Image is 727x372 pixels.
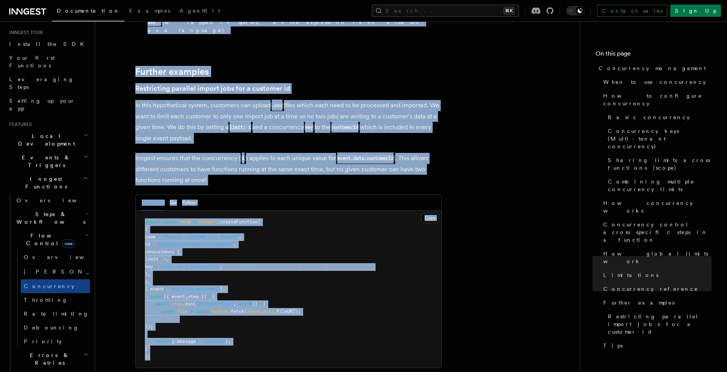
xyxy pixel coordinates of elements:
[21,250,90,264] a: Overview
[145,219,161,225] span: export
[21,307,90,321] a: Rate limiting
[6,172,90,193] button: Inngest Functions
[145,249,174,254] span: concurrency
[220,264,223,269] span: ,
[6,132,84,147] span: Local Development
[21,334,90,348] a: Priority
[24,324,79,331] span: Debouncing
[603,199,712,215] span: How concurrency works
[13,351,83,367] span: Errors & Retries
[166,256,169,262] span: ,
[158,256,161,262] span: :
[605,175,712,196] a: Combining multiple concurrency limits
[13,193,90,207] a: Overview
[263,309,274,314] span: data
[135,153,442,185] p: Inngest ensures that the concurrency ( ) applies to each unique value for . This allows different...
[13,250,90,348] div: Flow Controlnew
[150,241,153,247] span: :
[600,89,712,110] a: How to configure concurrency
[566,6,584,15] button: Toggle dark mode
[16,197,95,203] span: Overview
[174,249,177,254] span: :
[212,309,228,314] span: bucket
[196,301,233,306] span: "process-file"
[196,339,199,344] span: :
[600,218,712,247] a: Concurrency control across specific steps in a function
[258,301,263,306] span: =>
[145,226,148,232] span: {
[172,339,196,344] span: { message
[156,234,158,239] span: :
[158,264,220,269] span: `event.data.customerId`
[252,301,258,306] span: ()
[258,219,260,225] span: (
[600,247,712,268] a: How global limits work
[24,297,68,303] span: Throttling
[156,339,172,344] span: return
[223,286,225,292] span: ,
[62,239,75,248] span: new
[145,10,430,34] li: Limit globally using a specific string: (wrapped in quotes, as the expression is evaluated as a l...
[9,98,75,111] span: Setting up your app
[6,94,90,115] a: Setting up your app
[182,195,197,211] button: Python
[201,339,225,344] span: "success"
[336,155,395,162] code: event.data.customerId
[21,293,90,307] a: Throttling
[177,249,180,254] span: {
[605,110,712,124] a: Basic concurrency
[600,268,712,282] a: Limitations
[145,354,150,359] span: );
[24,269,136,275] span: [PERSON_NAME]
[239,234,241,239] span: ,
[164,294,185,299] span: ({ event
[164,256,166,262] span: 1
[217,219,258,225] span: .createFunction
[600,282,712,296] a: Concurrency reference
[670,5,721,17] a: Sign Up
[596,61,712,75] a: Concurrency management
[260,309,263,314] span: .
[193,219,196,225] span: =
[220,286,223,292] span: }
[608,313,712,336] span: Restricting parallel import jobs for a customer id
[13,210,85,226] span: Steps & Workflows
[52,2,125,21] a: Documentation
[153,264,156,269] span: :
[188,294,207,299] span: step })
[421,213,439,223] button: Copy
[274,309,300,314] span: .fileURI);
[9,76,74,90] span: Leveraging Steps
[597,5,667,17] a: Contact sales
[21,321,90,334] a: Debouncing
[212,294,215,299] span: {
[603,221,712,244] span: Concurrency control across specific steps in a function
[142,195,164,211] button: TypeScript
[145,234,156,239] span: name
[608,113,690,121] span: Basic concurrency
[169,286,220,292] span: "csv/file.uploaded"
[161,316,177,321] span: // ...
[241,155,246,162] code: 1
[600,75,712,89] a: When to use concurrency
[164,286,166,292] span: :
[6,51,90,72] a: Your first Functions
[21,279,90,293] a: Concurrency
[125,2,175,21] a: Examples
[608,178,712,193] span: Combining multiple concurrency limits
[596,49,712,61] h4: On this page
[185,294,188,299] span: ,
[24,283,74,289] span: Concurrency
[304,124,315,131] code: key
[129,8,170,14] span: Examples
[148,271,150,277] span: ,
[605,310,712,339] a: Restricting parallel import jobs for a customer id
[608,156,712,172] span: Sharing limits across functions (scope)
[145,279,148,284] span: }
[9,41,89,47] span: Install the SDK
[182,301,193,306] span: .run
[603,92,712,107] span: How to configure concurrency
[175,2,225,21] a: AgentKit
[605,124,712,153] a: Concurrency keys (Multi-tenant concurrency)
[233,241,236,247] span: ,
